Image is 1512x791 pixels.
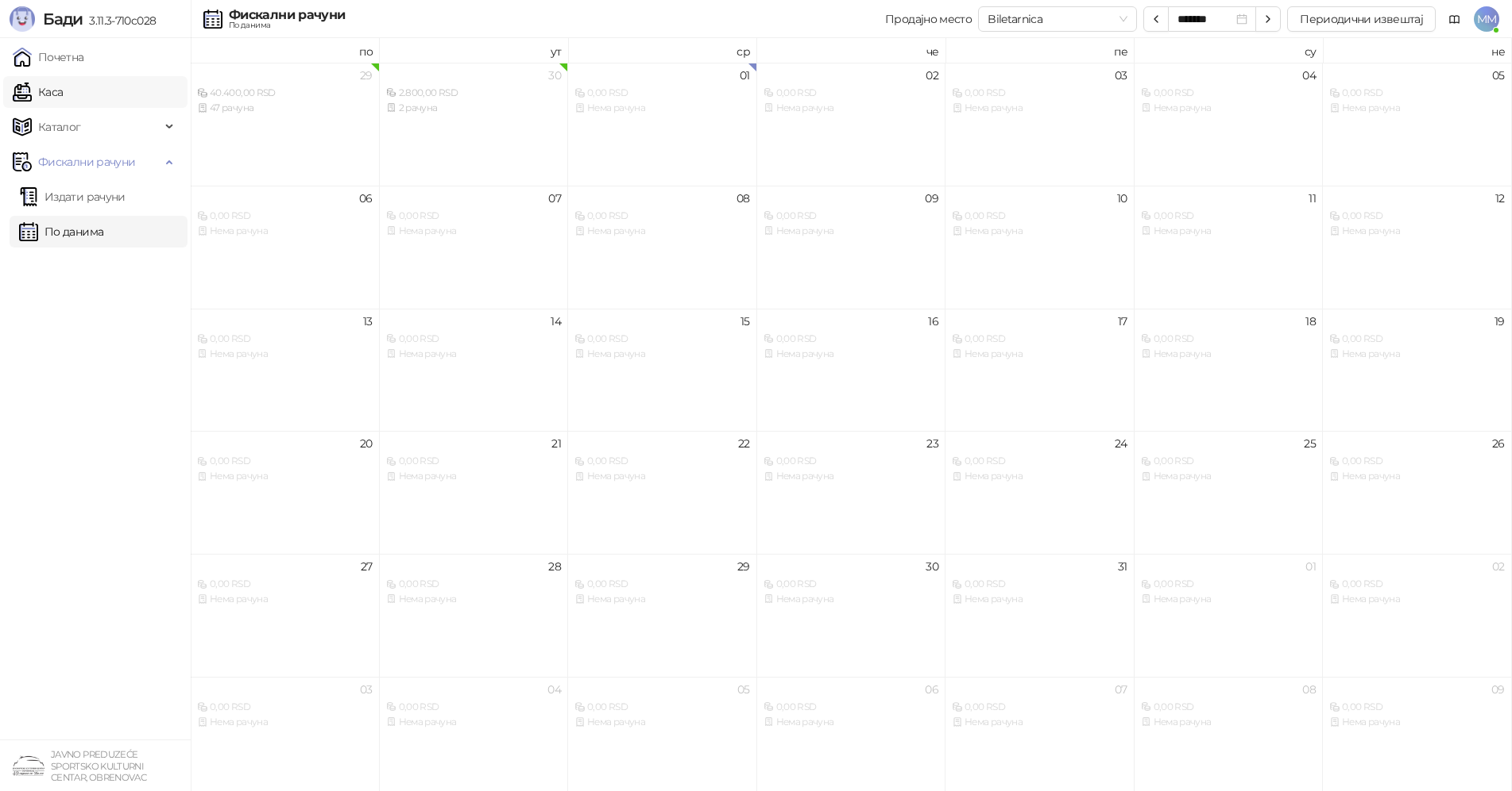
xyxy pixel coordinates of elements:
td: 2025-10-15 [568,309,757,432]
div: 06 [925,684,938,695]
td: 2025-10-06 [191,186,380,309]
td: 2025-10-31 [945,554,1135,677]
div: Нема рачуна [1329,101,1505,116]
td: 2025-10-04 [1135,63,1324,186]
div: 0,00 RSD [1329,454,1505,469]
div: Нема рачуна [1329,592,1505,607]
a: Почетна [13,41,84,73]
div: 21 [551,438,561,449]
div: 0,00 RSD [1141,209,1317,224]
div: 2 рачуна [386,101,562,116]
div: 17 [1118,316,1127,327]
div: Нема рачуна [764,715,939,730]
small: JAVNO PREDUZEĆE SPORTSKO KULTURNI CENTAR, OBRENOVAC [51,749,146,783]
div: 29 [360,70,373,81]
div: Нема рачуна [197,224,373,239]
div: 0,00 RSD [952,454,1127,469]
div: 0,00 RSD [574,209,750,224]
div: 2.800,00 RSD [386,86,562,101]
div: 0,00 RSD [386,454,562,469]
div: 0,00 RSD [952,577,1127,592]
td: 2025-10-26 [1323,431,1512,554]
div: 0,00 RSD [764,209,939,224]
div: 30 [548,70,561,81]
td: 2025-10-03 [945,63,1135,186]
div: 31 [1118,561,1127,572]
td: 2025-10-17 [945,309,1135,432]
div: 05 [1492,70,1505,81]
button: Периодични извештај [1287,6,1436,32]
td: 2025-10-10 [945,186,1135,309]
div: 07 [548,193,561,204]
div: 47 рачуна [197,101,373,116]
td: 2025-10-11 [1135,186,1324,309]
div: Нема рачуна [952,592,1127,607]
div: 09 [925,193,938,204]
th: че [757,38,946,63]
div: 02 [926,70,938,81]
td: 2025-10-12 [1323,186,1512,309]
div: Нема рачуна [386,592,562,607]
div: 0,00 RSD [197,700,373,715]
div: 14 [551,316,561,327]
img: 64x64-companyLogo-4a28e1f8-f217-46d7-badd-69a834a81aaf.png [13,750,44,781]
div: 0,00 RSD [386,209,562,224]
div: 0,00 RSD [952,332,1127,347]
div: 0,00 RSD [386,700,562,715]
div: Нема рачуна [386,715,562,730]
td: 2025-10-02 [757,63,946,186]
div: 30 [926,561,938,572]
div: 19 [1495,316,1505,327]
div: 13 [363,316,373,327]
div: 0,00 RSD [952,209,1127,224]
div: Нема рачуна [1141,101,1317,116]
div: Нема рачуна [1329,224,1505,239]
div: 07 [1115,684,1127,695]
td: 2025-10-20 [191,431,380,554]
div: 22 [738,438,750,449]
div: 0,00 RSD [574,700,750,715]
div: 0,00 RSD [764,332,939,347]
th: по [191,38,380,63]
div: Нема рачуна [1141,592,1317,607]
img: Logo [10,6,35,32]
th: су [1135,38,1324,63]
div: Нема рачуна [197,469,373,484]
td: 2025-09-30 [380,63,569,186]
div: Нема рачуна [952,224,1127,239]
div: 25 [1304,438,1316,449]
div: 01 [1305,561,1316,572]
div: Фискални рачуни [229,9,345,21]
div: 20 [360,438,373,449]
span: Biletarnica [988,7,1127,31]
div: 05 [737,684,750,695]
div: 0,00 RSD [574,332,750,347]
td: 2025-10-01 [568,63,757,186]
span: Каталог [38,111,81,143]
span: Бади [43,10,83,29]
div: Нема рачуна [197,592,373,607]
td: 2025-10-22 [568,431,757,554]
div: Нема рачуна [764,224,939,239]
div: Нема рачуна [764,469,939,484]
div: 04 [547,684,561,695]
td: 2025-10-23 [757,431,946,554]
div: 04 [1302,70,1316,81]
div: 02 [1492,561,1505,572]
div: 0,00 RSD [1329,209,1505,224]
a: По данима [19,216,103,248]
div: 0,00 RSD [1141,86,1317,101]
td: 2025-10-24 [945,431,1135,554]
div: 0,00 RSD [574,577,750,592]
div: 08 [1302,684,1316,695]
div: Нема рачуна [1329,347,1505,362]
div: 40.400,00 RSD [197,86,373,101]
td: 2025-10-08 [568,186,757,309]
div: Нема рачуна [574,469,750,484]
div: 0,00 RSD [574,86,750,101]
div: 03 [360,684,373,695]
div: 0,00 RSD [1329,577,1505,592]
div: Нема рачуна [952,347,1127,362]
div: 26 [1492,438,1505,449]
div: 0,00 RSD [1329,86,1505,101]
